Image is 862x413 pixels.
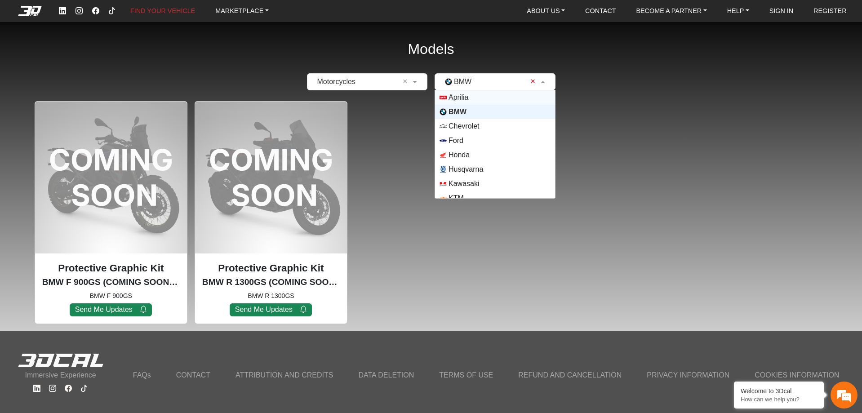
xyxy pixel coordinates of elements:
span: BMW [449,107,467,117]
img: Husqvarna [440,166,447,173]
a: ABOUT US [523,4,569,18]
a: CONTACT [171,367,216,383]
h2: Models [408,29,454,70]
span: Aprilia [449,92,468,103]
span: Ford [449,135,463,146]
span: Clean Field [531,76,538,87]
p: BMW F 900GS (COMING SOON) (2024) [42,276,180,289]
img: Chevrolet [440,123,447,130]
ng-dropdown-panel: Options List [435,90,555,199]
span: Chevrolet [449,121,479,132]
span: Clean Field [403,76,410,87]
p: How can we help you? [741,396,817,403]
small: BMW R 1300GS [202,291,340,301]
a: REFUND AND CANCELLATION [513,367,627,383]
img: Honda [440,151,447,159]
a: REGISTER [810,4,850,18]
img: Aprilia [440,94,447,101]
span: Honda [449,150,470,160]
a: BECOME A PARTNER [632,4,710,18]
a: PRIVACY INFORMATION [641,367,735,383]
button: Send Me Updates [230,303,312,316]
div: Welcome to 3Dcal [741,387,817,395]
img: BMW [440,108,447,115]
a: TERMS OF USE [434,367,498,383]
a: FAQs [128,367,156,383]
p: Protective Graphic Kit [42,261,180,276]
a: FIND YOUR VEHICLE [127,4,199,18]
p: Immersive Experience [18,370,104,381]
button: Send Me Updates [70,303,152,316]
span: Husqvarna [449,164,483,175]
p: Protective Graphic Kit [202,261,340,276]
a: MARKETPLACE [212,4,272,18]
a: COOKIES INFORMATION [749,367,844,383]
p: BMW R 1300GS (COMING SOON) (2024) [202,276,340,289]
span: Kawasaki [449,178,479,189]
img: Kawasaki [440,180,447,187]
img: Ford [440,137,447,144]
small: BMW F 900GS [42,291,180,301]
div: BMW R 1300GS [195,101,347,324]
div: BMW F 900GS [35,101,187,324]
a: DATA DELETION [353,367,419,383]
span: KTM [449,193,464,204]
a: CONTACT [582,4,619,18]
a: HELP [724,4,753,18]
img: KTM [440,195,447,202]
a: ATTRIBUTION AND CREDITS [230,367,339,383]
a: SIGN IN [766,4,797,18]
